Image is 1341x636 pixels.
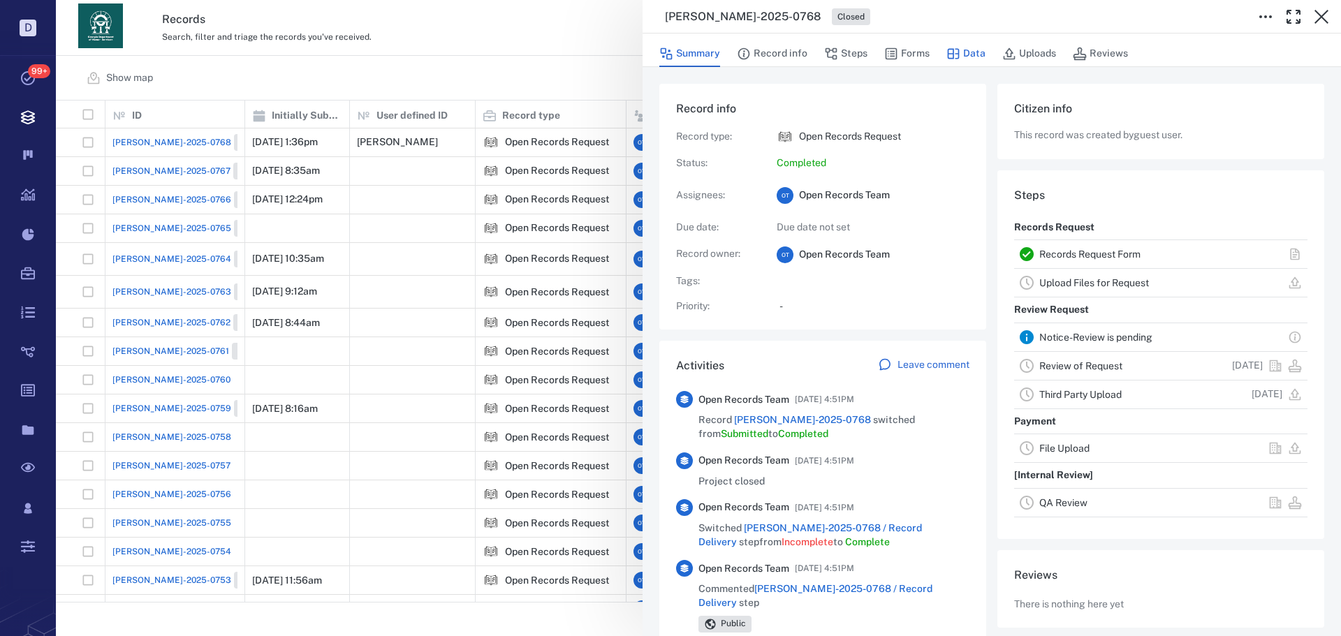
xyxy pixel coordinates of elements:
[1014,567,1307,584] h6: Reviews
[777,156,969,170] p: Completed
[1232,359,1263,373] p: [DATE]
[698,522,922,547] a: [PERSON_NAME]-2025-0768 / Record Delivery
[799,188,890,202] span: Open Records Team
[659,84,986,341] div: Record infoRecord type:icon Open Records RequestOpen Records RequestStatus:CompletedAssignees:OTO...
[795,452,854,469] span: [DATE] 4:51PM
[799,248,890,262] span: Open Records Team
[28,64,50,78] span: 99+
[997,170,1324,550] div: StepsRecords RequestRecords Request FormUpload Files for RequestReview RequestNotice-Review is pe...
[698,475,765,489] span: Project closed
[676,130,760,144] p: Record type :
[997,84,1324,170] div: Citizen infoThis record was created byguest user.
[1039,360,1122,371] a: Review of Request
[698,562,789,576] span: Open Records Team
[734,414,871,425] a: [PERSON_NAME]-2025-0768
[676,156,760,170] p: Status :
[897,358,969,372] p: Leave comment
[1039,389,1122,400] a: Third Party Upload
[835,11,867,23] span: Closed
[777,221,969,235] p: Due date not set
[698,583,932,608] a: [PERSON_NAME]-2025-0768 / Record Delivery
[676,188,760,202] p: Assignees :
[1039,332,1152,343] a: Notice-Review is pending
[1307,3,1335,31] button: Close
[777,187,793,204] div: O T
[676,221,760,235] p: Due date :
[878,357,969,374] a: Leave comment
[1280,3,1307,31] button: Toggle Fullscreen
[1039,443,1090,454] a: File Upload
[698,454,789,468] span: Open Records Team
[1014,215,1094,240] p: Records Request
[777,246,793,263] div: O T
[1014,101,1307,117] h6: Citizen info
[777,128,793,145] img: icon Open Records Request
[698,522,969,549] span: Switched step from to
[1252,387,1282,401] p: [DATE]
[1014,187,1307,204] h6: Steps
[737,40,807,67] button: Record info
[676,274,760,288] p: Tags :
[795,560,854,577] span: [DATE] 4:51PM
[824,40,867,67] button: Steps
[1014,297,1089,323] p: Review Request
[782,536,833,547] span: Incomplete
[795,499,854,516] span: [DATE] 4:51PM
[845,536,890,547] span: Complete
[946,40,985,67] button: Data
[698,582,969,609] span: Commented step
[721,428,768,439] span: Submitted
[665,8,821,25] h3: [PERSON_NAME]-2025-0768
[884,40,930,67] button: Forms
[777,128,793,145] div: Open Records Request
[1014,598,1124,612] p: There is nothing here yet
[1252,3,1280,31] button: Toggle to Edit Boxes
[1039,249,1141,260] a: Records Request Form
[1039,497,1087,508] a: QA Review
[698,393,789,407] span: Open Records Team
[795,391,854,408] span: [DATE] 4:51PM
[124,10,152,22] span: Help
[778,428,828,439] span: Completed
[698,501,789,515] span: Open Records Team
[698,413,969,441] span: Record switched from to
[659,40,720,67] button: Summary
[1014,128,1307,142] p: This record was created by guest user .
[1039,277,1149,288] a: Upload Files for Request
[676,299,760,313] p: Priority :
[1014,517,1090,542] p: Record Delivery
[20,20,36,36] p: D
[718,618,749,630] span: Public
[799,130,901,144] p: Open Records Request
[676,357,724,374] h6: Activities
[1073,40,1128,67] button: Reviews
[1014,409,1056,434] p: Payment
[1002,40,1056,67] button: Uploads
[779,299,969,313] p: -
[1014,463,1093,488] p: [Internal Review]
[676,247,760,261] p: Record owner :
[676,101,969,117] h6: Record info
